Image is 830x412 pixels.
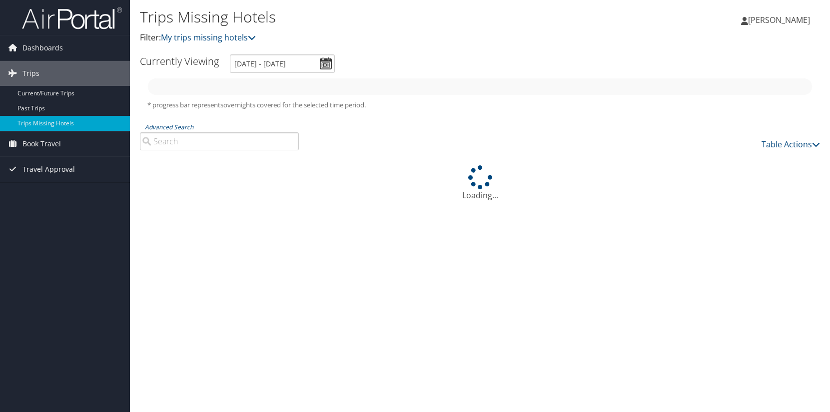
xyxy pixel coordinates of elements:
span: Book Travel [22,131,61,156]
h5: * progress bar represents overnights covered for the selected time period. [147,100,813,110]
img: airportal-logo.png [22,6,122,30]
a: [PERSON_NAME] [741,5,820,35]
input: [DATE] - [DATE] [230,54,335,73]
div: Loading... [140,165,820,201]
span: Travel Approval [22,157,75,182]
a: My trips missing hotels [161,32,256,43]
a: Advanced Search [145,123,193,131]
h1: Trips Missing Hotels [140,6,593,27]
span: Trips [22,61,39,86]
a: Table Actions [762,139,820,150]
span: Dashboards [22,35,63,60]
input: Advanced Search [140,132,299,150]
p: Filter: [140,31,593,44]
span: [PERSON_NAME] [748,14,810,25]
h3: Currently Viewing [140,54,219,68]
